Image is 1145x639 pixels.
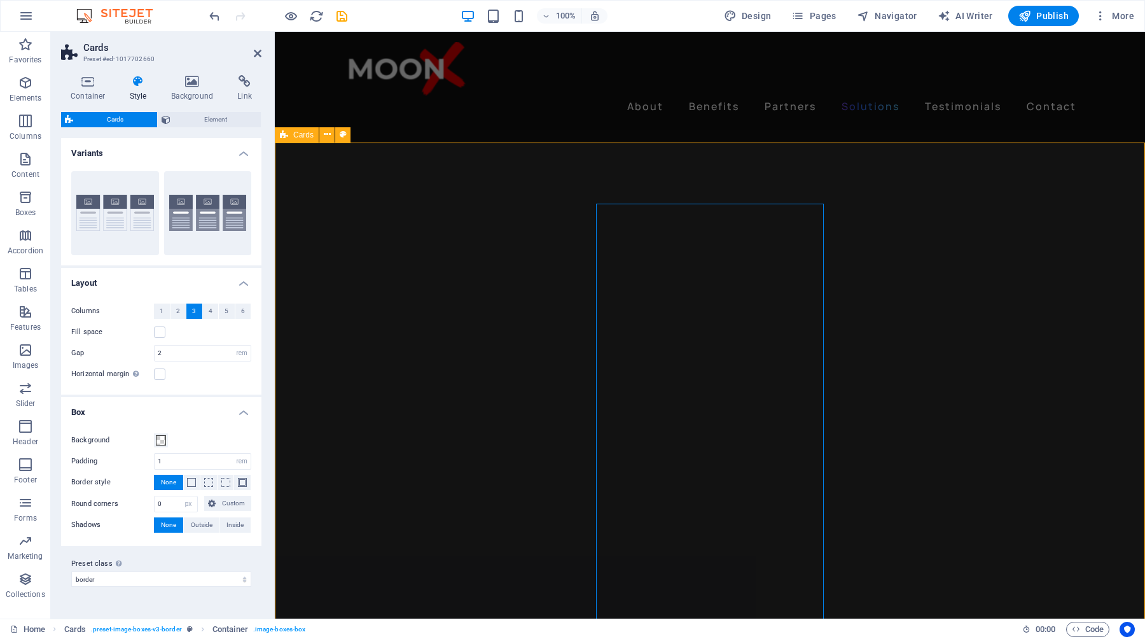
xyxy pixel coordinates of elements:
span: 6 [241,304,245,319]
p: Collections [6,589,45,600]
h3: Preset #ed-1017702660 [83,53,236,65]
button: None [154,475,183,490]
button: None [154,517,183,533]
label: Shadows [71,517,154,533]
h4: Style [120,75,162,102]
button: Custom [204,496,251,511]
span: Design [724,10,772,22]
span: AI Writer [938,10,993,22]
div: Design (Ctrl+Alt+Y) [719,6,777,26]
button: Cards [61,112,157,127]
i: This element is a customizable preset [187,626,193,633]
h6: 100% [556,8,576,24]
button: reload [309,8,324,24]
span: None [161,517,176,533]
p: Footer [14,475,37,485]
label: Gap [71,349,154,356]
p: Images [13,360,39,370]
i: Save (Ctrl+S) [335,9,349,24]
label: Border style [71,475,154,490]
button: Design [719,6,777,26]
button: save [334,8,349,24]
button: 4 [203,304,219,319]
p: Accordion [8,246,43,256]
span: None [161,475,176,490]
span: Pages [791,10,836,22]
span: Cards [293,131,314,139]
span: 2 [176,304,180,319]
button: Navigator [852,6,922,26]
span: Custom [219,496,247,511]
button: Publish [1008,6,1079,26]
nav: breadcrumb [64,622,306,637]
p: Columns [10,131,41,141]
h4: Container [61,75,120,102]
button: 1 [154,304,170,319]
h4: Background [162,75,228,102]
label: Preset class [71,556,251,572]
button: 3 [186,304,202,319]
button: AI Writer [933,6,998,26]
a: Click to cancel selection. Double-click to open Pages [10,622,45,637]
button: 2 [170,304,186,319]
label: Fill space [71,325,154,340]
button: Pages [786,6,841,26]
h4: Variants [61,138,261,161]
button: More [1089,6,1139,26]
button: 100% [537,8,582,24]
span: 00 00 [1036,622,1055,637]
label: Background [71,433,154,448]
button: Inside [219,517,251,533]
img: Editor Logo [73,8,169,24]
span: 4 [209,304,212,319]
span: Navigator [857,10,917,22]
span: Cards [77,112,153,127]
p: Forms [14,513,37,523]
span: 5 [225,304,228,319]
h4: Box [61,397,261,420]
button: undo [207,8,222,24]
label: Padding [71,458,154,465]
span: 3 [192,304,196,319]
span: Code [1072,622,1104,637]
h6: Session time [1022,622,1056,637]
p: Slider [16,398,36,409]
label: Horizontal margin [71,367,154,382]
button: Outside [184,517,219,533]
p: Header [13,437,38,447]
button: 6 [235,304,251,319]
span: 1 [160,304,163,319]
p: Favorites [9,55,41,65]
h2: Cards [83,42,261,53]
span: Inside [226,517,244,533]
button: 5 [219,304,235,319]
i: Undo: Border style (dashed -> none) (Ctrl+Z) [207,9,222,24]
button: Code [1066,622,1109,637]
span: Click to select. Double-click to edit [212,622,248,637]
span: Publish [1018,10,1069,22]
button: Element [158,112,261,127]
label: Columns [71,304,154,319]
p: Content [11,169,39,179]
label: Round corners [71,496,154,512]
span: Click to select. Double-click to edit [64,622,86,637]
span: . image-boxes-box [253,622,306,637]
span: Outside [191,517,212,533]
h4: Layout [61,268,261,291]
p: Marketing [8,551,43,561]
span: Element [174,112,257,127]
p: Boxes [15,207,36,218]
span: More [1094,10,1134,22]
p: Elements [10,93,42,103]
i: On resize automatically adjust zoom level to fit chosen device. [589,10,600,22]
span: : [1044,624,1046,634]
span: . preset-image-boxes-v3-border [91,622,182,637]
button: Usercentrics [1120,622,1135,637]
h4: Link [228,75,261,102]
p: Tables [14,284,37,294]
p: Features [10,322,41,332]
